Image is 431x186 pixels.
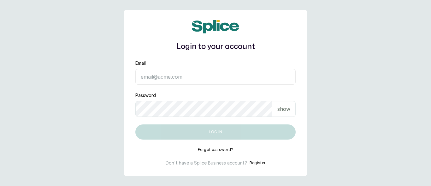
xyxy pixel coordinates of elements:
[135,41,296,52] h1: Login to your account
[135,69,296,85] input: email@acme.com
[250,160,265,166] button: Register
[135,60,146,66] label: Email
[198,147,233,152] button: Forgot password?
[135,92,156,99] label: Password
[277,105,290,113] p: show
[135,124,296,140] button: Log in
[166,160,247,166] p: Don't have a Splice Business account?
